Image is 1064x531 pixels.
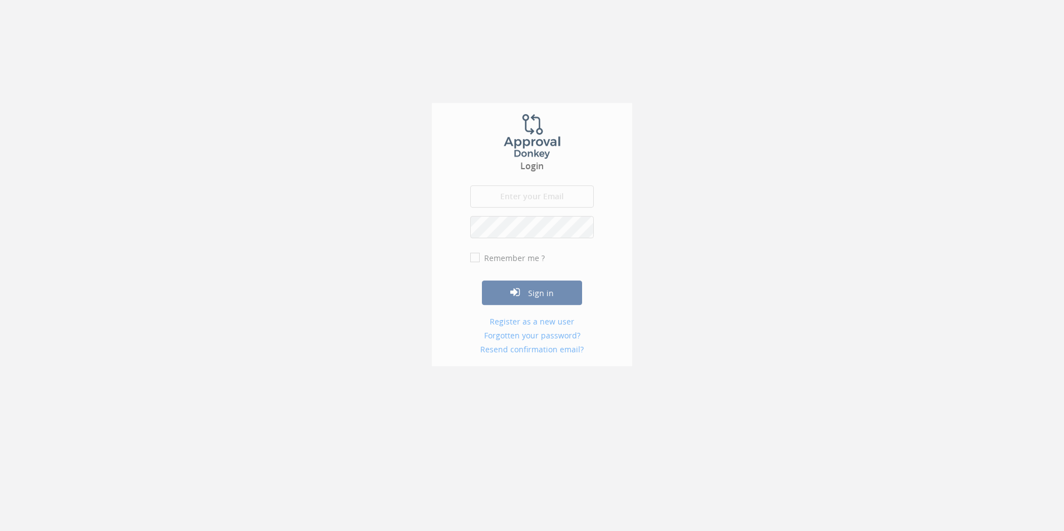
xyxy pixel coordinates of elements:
label: Remember me ? [481,256,545,267]
a: Register as a new user [470,319,594,331]
a: Resend confirmation email? [470,347,594,358]
input: Enter your Email [470,189,594,211]
h3: Login [432,165,632,175]
img: logo.png [490,117,574,162]
a: Forgotten your password? [470,333,594,345]
button: Sign in [482,284,582,308]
